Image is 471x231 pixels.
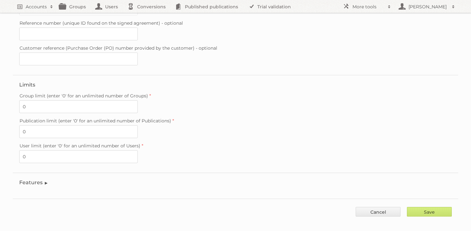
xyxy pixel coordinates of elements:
[352,4,384,10] h2: More tools
[356,207,401,217] a: Cancel
[26,4,47,10] h2: Accounts
[20,20,183,26] span: Reference number (unique ID found on the signed agreement) - optional
[20,93,148,99] span: Group limit (enter '0' for an unlimited number of Groups)
[20,143,140,149] span: User limit (enter '0' for an unlimited number of Users)
[407,4,449,10] h2: [PERSON_NAME]
[19,82,35,88] legend: Limits
[20,118,171,124] span: Publication limit (enter '0' for an unlimited number of Publications)
[19,179,48,186] legend: Features
[20,45,217,51] span: Customer reference (Purchase Order (PO) number provided by the customer) - optional
[407,207,452,217] input: Save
